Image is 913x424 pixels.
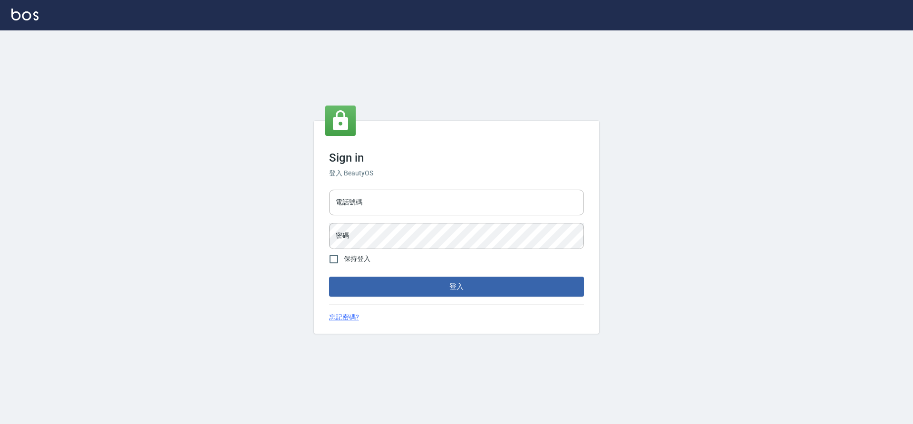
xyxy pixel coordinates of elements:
[329,277,584,297] button: 登入
[11,9,39,20] img: Logo
[344,254,370,264] span: 保持登入
[329,312,359,322] a: 忘記密碼?
[329,151,584,164] h3: Sign in
[329,168,584,178] h6: 登入 BeautyOS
